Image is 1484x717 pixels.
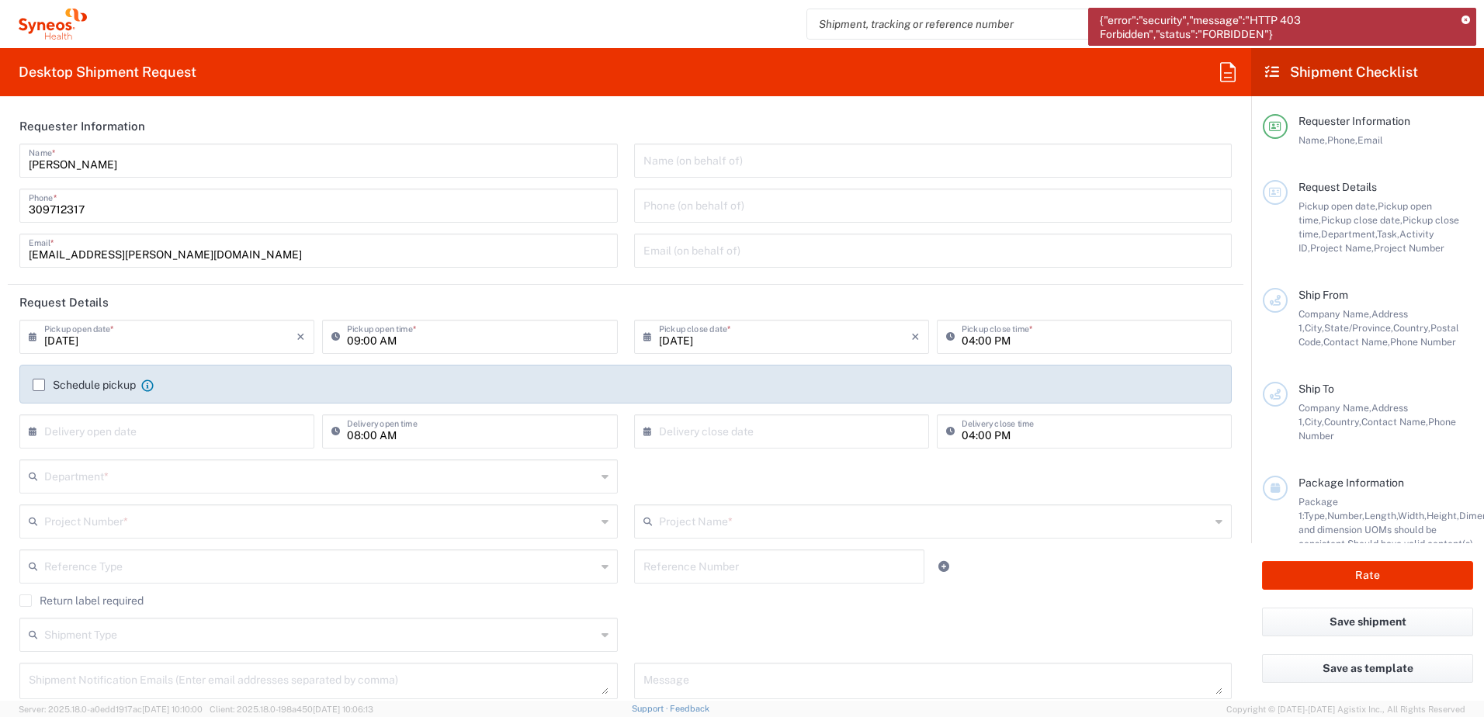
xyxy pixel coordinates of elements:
span: Contact Name, [1323,336,1390,348]
span: Ship From [1298,289,1348,301]
span: Project Name, [1310,242,1374,254]
span: Company Name, [1298,308,1371,320]
span: Should have valid content(s) [1347,538,1473,549]
span: Number, [1327,510,1364,521]
h2: Request Details [19,295,109,310]
button: Rate [1262,561,1473,590]
span: Package Information [1298,476,1404,489]
button: Save as template [1262,654,1473,683]
span: [DATE] 10:10:00 [142,705,203,714]
a: Add Reference [933,556,955,577]
span: Request Details [1298,181,1377,193]
h2: Requester Information [19,119,145,134]
span: {"error":"security","message":"HTTP 403 Forbidden","status":"FORBIDDEN"} [1100,13,1451,41]
label: Schedule pickup [33,379,136,391]
span: Country, [1324,416,1361,428]
span: Country, [1393,322,1430,334]
span: Name, [1298,134,1327,146]
span: State/Province, [1324,322,1393,334]
span: Package 1: [1298,496,1338,521]
span: Width, [1398,510,1427,521]
span: Phone, [1327,134,1357,146]
span: Contact Name, [1361,416,1428,428]
span: Client: 2025.18.0-198a450 [210,705,373,714]
a: Support [632,704,671,713]
span: Server: 2025.18.0-a0edd1917ac [19,705,203,714]
a: Feedback [670,704,709,713]
span: Department, [1321,228,1377,240]
h2: Desktop Shipment Request [19,63,196,81]
button: Save shipment [1262,608,1473,636]
i: × [911,324,920,349]
span: Pickup open date, [1298,200,1378,212]
input: Shipment, tracking or reference number [807,9,1209,39]
span: Company Name, [1298,402,1371,414]
span: Email [1357,134,1383,146]
label: Return label required [19,594,144,607]
span: City, [1305,416,1324,428]
h2: Shipment Checklist [1265,63,1418,81]
span: City, [1305,322,1324,334]
span: Task, [1377,228,1399,240]
span: Height, [1427,510,1459,521]
span: Project Number [1374,242,1444,254]
span: Length, [1364,510,1398,521]
span: Requester Information [1298,115,1410,127]
i: × [296,324,305,349]
span: Copyright © [DATE]-[DATE] Agistix Inc., All Rights Reserved [1226,702,1465,716]
span: Type, [1304,510,1327,521]
span: Pickup close date, [1321,214,1403,226]
span: Phone Number [1390,336,1456,348]
span: [DATE] 10:06:13 [313,705,373,714]
span: Ship To [1298,383,1334,395]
